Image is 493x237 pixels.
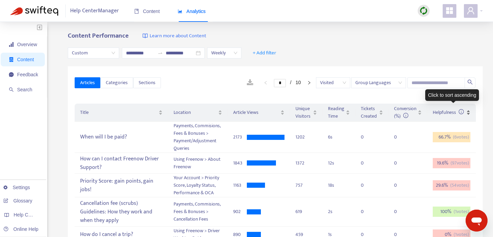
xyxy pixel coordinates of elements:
[355,104,389,122] th: Tickets Created
[307,81,311,85] span: right
[248,48,281,58] button: + Add filter
[361,133,375,141] div: 0
[106,79,128,87] span: Categories
[80,153,163,173] div: How can I contact Freenow Driver Support?
[17,87,32,92] span: Search
[361,208,375,215] div: 0
[68,30,129,41] b: Content Performance
[233,208,247,215] div: 902
[10,6,58,16] img: Swifteq
[451,159,469,167] span: ( 97 votes)
[134,9,139,14] span: book
[100,77,133,88] button: Categories
[211,48,237,58] span: Weekly
[9,87,14,92] span: search
[433,108,464,116] span: Helpfulness
[419,6,428,15] img: sync.dc5367851b00ba804db3.png
[80,79,95,87] span: Articles
[433,207,470,217] div: 100 %
[328,159,350,167] div: 12 s
[467,79,473,85] span: search
[355,78,402,88] span: Group Languages
[320,78,346,88] span: Visited
[433,180,470,190] div: 29.6 %
[233,182,247,189] div: 1163
[467,6,475,15] span: user
[80,109,157,116] span: Title
[290,80,291,85] span: /
[157,50,163,56] span: swap-right
[80,175,163,195] div: Priority Score: gain points, gain jobs!
[17,57,34,62] span: Content
[253,49,276,57] span: + Add filter
[75,77,100,88] button: Articles
[361,182,375,189] div: 0
[328,133,350,141] div: 6 s
[17,72,38,77] span: Feedback
[328,105,344,120] span: Reading Time
[17,42,37,47] span: Overview
[295,159,317,167] div: 1372
[72,48,115,58] span: Custom
[157,50,163,56] span: to
[142,32,206,40] a: Learn more about Content
[260,79,271,87] li: Previous Page
[290,104,323,122] th: Unique Visitors
[75,104,168,122] th: Title
[168,197,228,227] td: Payments, Commisions, Fees & Bonuses > Cancellation Fees
[453,133,469,141] span: ( 6 votes)
[233,133,247,141] div: 2173
[233,109,279,116] span: Article Views
[9,72,14,77] span: message
[394,159,408,167] div: 0
[445,6,454,15] span: appstore
[134,9,160,14] span: Content
[3,226,38,232] a: Online Help
[3,185,30,190] a: Settings
[274,79,301,87] li: 1/10
[178,9,206,14] span: Analytics
[168,174,228,197] td: Your Account > Priority Score, Loyalty Status, Performance & OCA
[328,208,350,215] div: 2 s
[14,212,42,218] span: Help Centers
[150,32,206,40] span: Learn more about Content
[260,79,271,87] button: left
[304,79,315,87] button: right
[361,159,375,167] div: 0
[425,89,479,101] div: Click to sort ascending
[80,198,163,226] div: Cancellation fee (scrubs) Guidelines: How they work and when they apply
[3,198,32,203] a: Glossary
[168,122,228,153] td: Payments, Commisions, Fees & Bonuses > Payment/Adjustment Queries
[295,182,317,189] div: 757
[394,105,416,120] span: Conversion (%)
[174,109,217,116] span: Location
[328,182,350,189] div: 18 s
[133,77,161,88] button: Sections
[361,105,378,120] span: Tickets Created
[139,79,155,87] span: Sections
[394,208,408,215] div: 0
[295,208,317,215] div: 619
[450,182,469,189] span: ( 54 votes)
[295,133,317,141] div: 1202
[142,33,148,39] img: image-link
[323,104,355,122] th: Reading Time
[394,182,408,189] div: 0
[178,9,182,14] span: area-chart
[168,153,228,174] td: Using Freenow > About Freenow
[394,133,408,141] div: 0
[433,158,470,168] div: 19.6 %
[70,4,119,17] span: Help Center Manager
[433,132,470,142] div: 66.7 %
[228,104,290,122] th: Article Views
[264,81,268,85] span: left
[454,208,469,215] span: ( 1 votes)
[233,159,247,167] div: 1843
[9,57,14,62] span: container
[466,210,488,232] iframe: Przycisk umożliwiający otwarcie okna komunikatora
[9,42,14,47] span: signal
[304,79,315,87] li: Next Page
[295,105,312,120] span: Unique Visitors
[80,132,163,143] div: When will I be paid?
[168,104,228,122] th: Location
